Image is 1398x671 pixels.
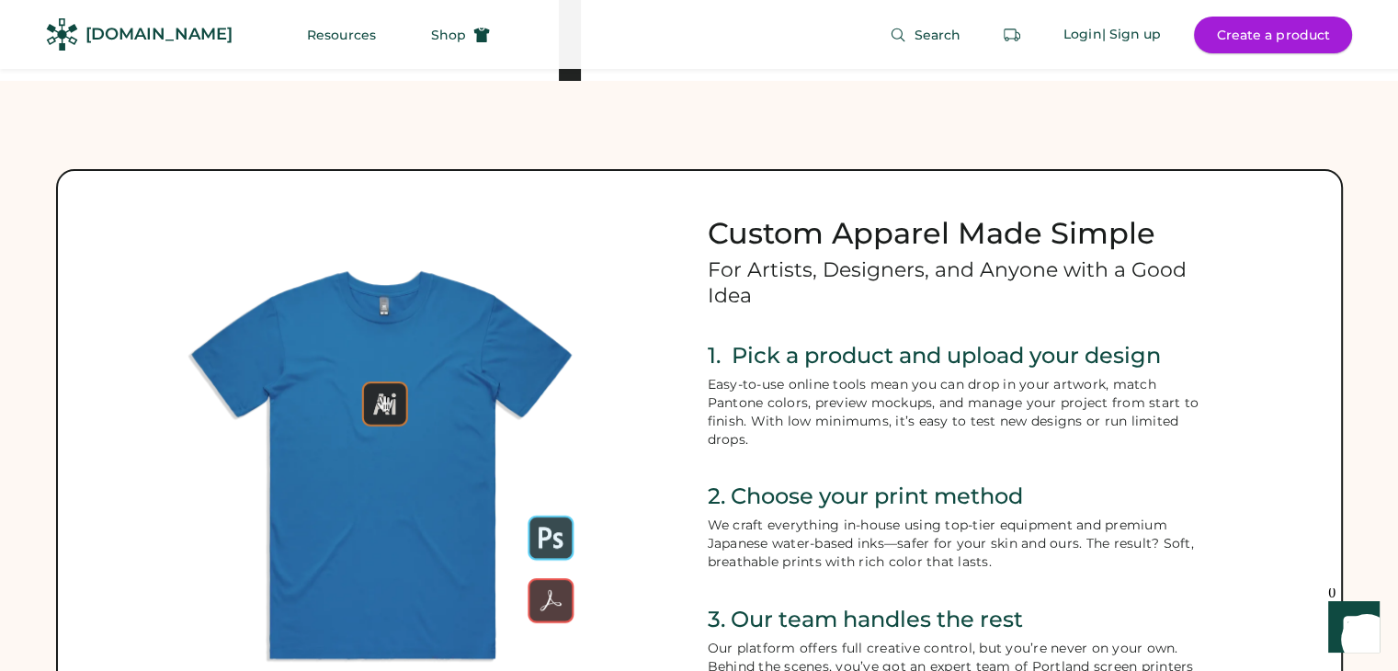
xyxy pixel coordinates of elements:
[46,18,78,51] img: Rendered Logo - Screens
[1063,26,1102,44] div: Login
[708,517,1213,572] div: We craft everything in-house using top-tier equipment and premium Japanese water-based inks—safer...
[1311,588,1390,667] iframe: Front Chat
[85,23,233,46] div: [DOMAIN_NAME]
[708,257,1213,308] h3: For Artists, Designers, and Anyone with a Good Idea
[708,482,1213,511] div: 2. Choose your print method
[409,17,512,53] button: Shop
[914,28,960,41] span: Search
[708,341,1213,370] div: 1. Pick a product and upload your design
[1101,26,1161,44] div: | Sign up
[285,17,398,53] button: Resources
[994,17,1030,53] button: Retrieve an order
[1194,17,1352,53] button: Create a product
[868,17,983,53] button: Search
[708,215,1213,252] h2: Custom Apparel Made Simple
[708,605,1213,634] div: 3. Our team handles the rest
[708,376,1213,449] div: Easy-to-use online tools mean you can drop in your artwork, match Pantone colors, preview mockups...
[431,28,466,41] span: Shop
